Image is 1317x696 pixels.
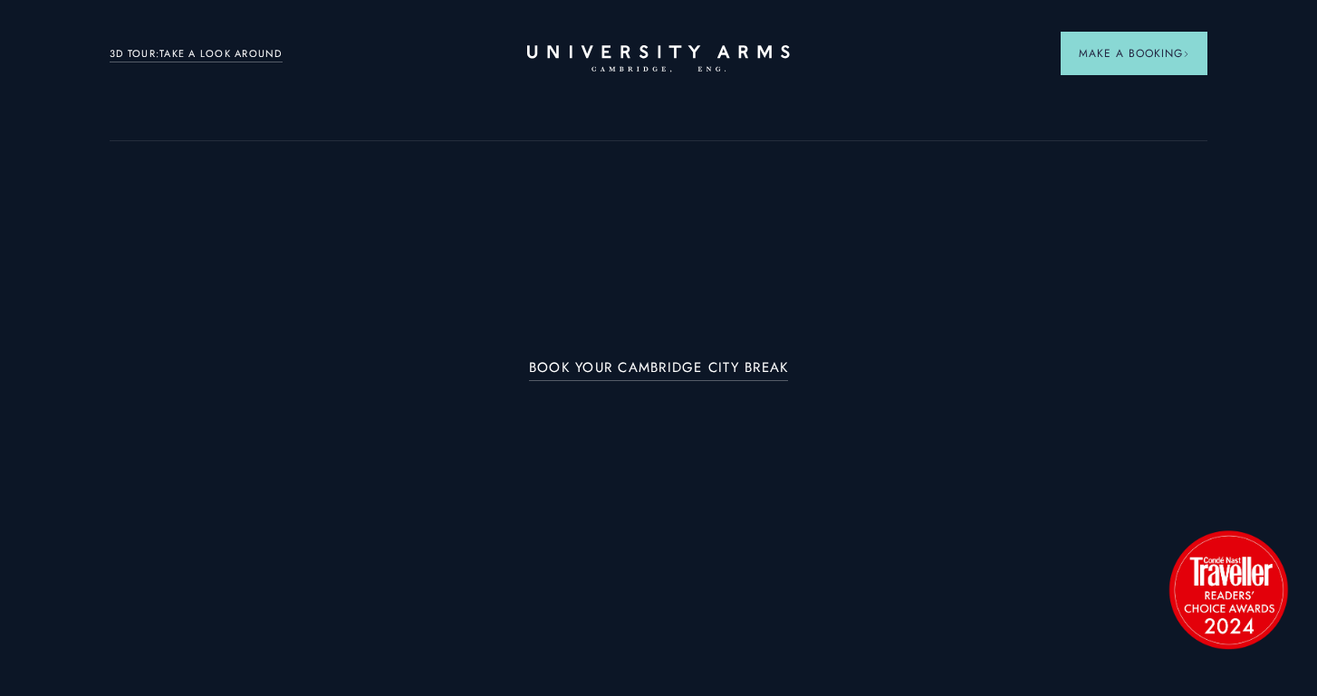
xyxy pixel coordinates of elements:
img: Arrow icon [1183,51,1189,57]
img: image-2524eff8f0c5d55edbf694693304c4387916dea5-1501x1501-png [1160,521,1296,657]
span: Make a Booking [1079,45,1189,62]
a: Home [527,45,790,73]
a: BOOK YOUR CAMBRIDGE CITY BREAK [529,360,789,381]
button: Make a BookingArrow icon [1061,32,1207,75]
a: 3D TOUR:TAKE A LOOK AROUND [110,46,283,62]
